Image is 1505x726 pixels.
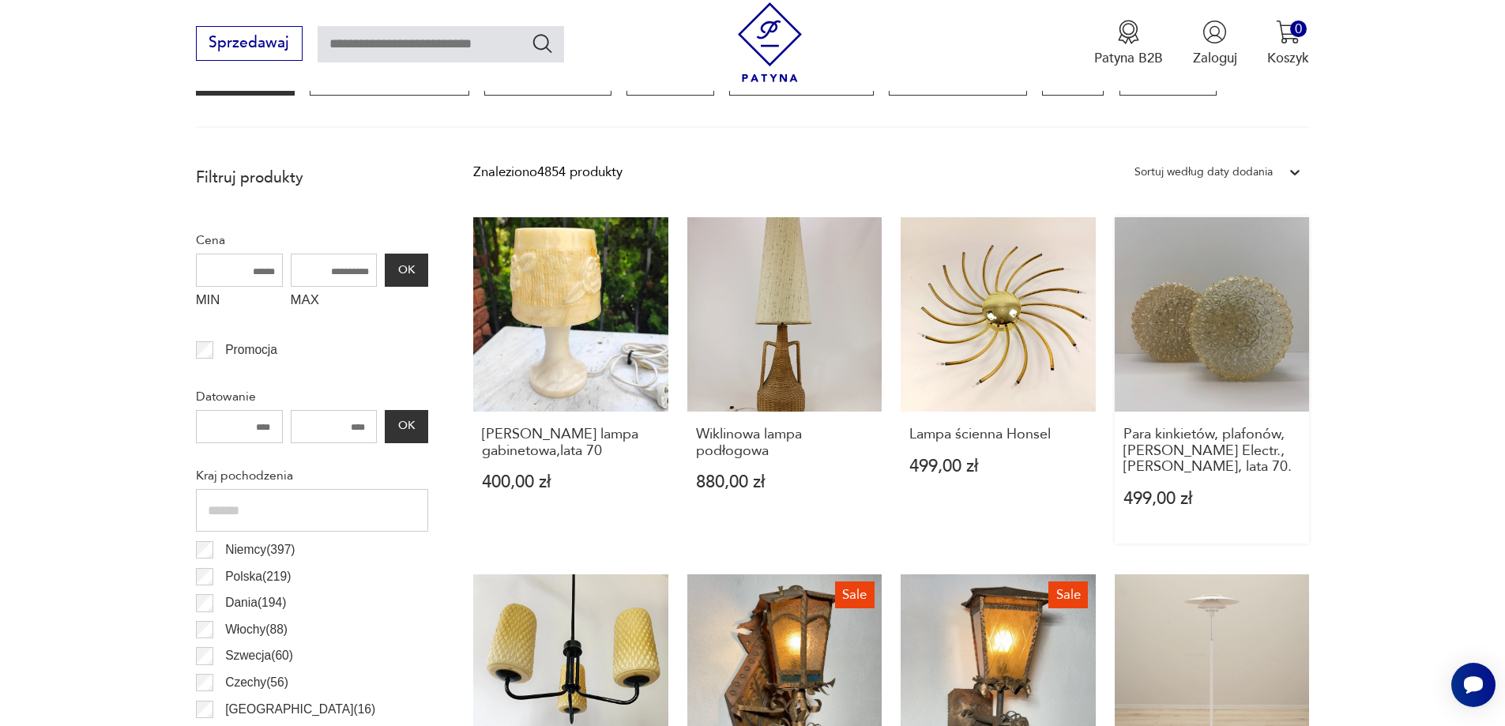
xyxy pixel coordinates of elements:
[196,287,283,317] label: MIN
[1451,663,1496,707] iframe: Smartsupp widget button
[531,32,554,55] button: Szukaj
[225,566,291,587] p: Polska ( 219 )
[225,619,288,640] p: Włochy ( 88 )
[1267,49,1309,67] p: Koszyk
[225,540,295,560] p: Niemcy ( 397 )
[196,230,428,250] p: Cena
[696,427,874,459] h3: Wiklinowa lampa podłogowa
[1123,427,1301,475] h3: Para kinkietów, plafonów, [PERSON_NAME] Electr., [PERSON_NAME], lata 70.
[1202,20,1227,44] img: Ikonka użytkownika
[196,167,428,188] p: Filtruj produkty
[1276,20,1300,44] img: Ikona koszyka
[196,465,428,486] p: Kraj pochodzenia
[730,2,810,82] img: Patyna - sklep z meblami i dekoracjami vintage
[225,672,288,693] p: Czechy ( 56 )
[687,217,882,544] a: Wiklinowa lampa podłogowaWiklinowa lampa podłogowa880,00 zł
[225,340,277,360] p: Promocja
[1094,49,1163,67] p: Patyna B2B
[482,474,660,491] p: 400,00 zł
[482,427,660,459] h3: [PERSON_NAME] lampa gabinetowa,lata 70
[1094,20,1163,67] button: Patyna B2B
[225,699,375,720] p: [GEOGRAPHIC_DATA] ( 16 )
[1267,20,1309,67] button: 0Koszyk
[385,410,427,443] button: OK
[909,427,1087,442] h3: Lampa ścienna Honsel
[1193,49,1237,67] p: Zaloguj
[473,217,668,544] a: Alabastrowa lampa gabinetowa,lata 70[PERSON_NAME] lampa gabinetowa,lata 70400,00 zł
[1116,20,1141,44] img: Ikona medalu
[696,474,874,491] p: 880,00 zł
[1115,217,1310,544] a: Para kinkietów, plafonów, Knud Christensen Electr., Dania, lata 70.Para kinkietów, plafonów, [PER...
[196,38,303,51] a: Sprzedawaj
[225,645,293,666] p: Szwecja ( 60 )
[225,592,286,613] p: Dania ( 194 )
[909,458,1087,475] p: 499,00 zł
[196,26,303,61] button: Sprzedawaj
[473,162,623,182] div: Znaleziono 4854 produkty
[291,287,378,317] label: MAX
[901,217,1096,544] a: Lampa ścienna HonselLampa ścienna Honsel499,00 zł
[1094,20,1163,67] a: Ikona medaluPatyna B2B
[1193,20,1237,67] button: Zaloguj
[1290,21,1307,37] div: 0
[1134,162,1273,182] div: Sortuj według daty dodania
[385,254,427,287] button: OK
[1123,491,1301,507] p: 499,00 zł
[196,386,428,407] p: Datowanie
